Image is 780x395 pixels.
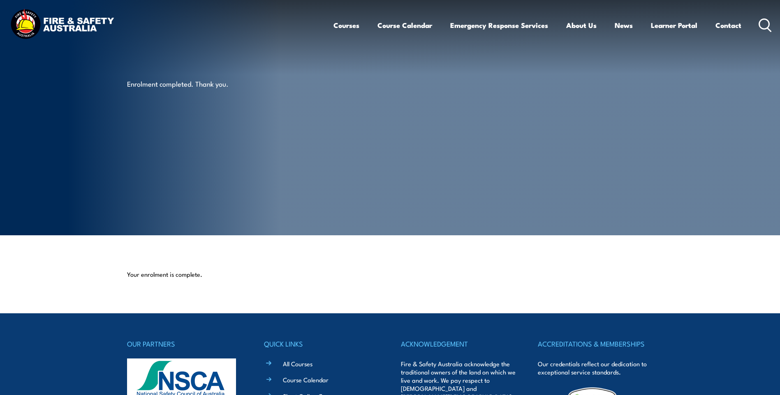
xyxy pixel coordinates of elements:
h4: ACCREDITATIONS & MEMBERSHIPS [538,338,653,349]
p: Your enrolment is complete. [127,270,653,278]
a: About Us [566,14,597,36]
a: Learner Portal [651,14,697,36]
h4: QUICK LINKS [264,338,379,349]
a: Emergency Response Services [450,14,548,36]
p: Our credentials reflect our dedication to exceptional service standards. [538,360,653,376]
h4: ACKNOWLEDGEMENT [401,338,516,349]
a: Course Calendar [283,375,329,384]
h4: OUR PARTNERS [127,338,242,349]
a: Courses [333,14,359,36]
a: All Courses [283,359,312,368]
a: News [615,14,633,36]
a: Contact [715,14,741,36]
p: Enrolment completed. Thank you. [127,79,277,88]
a: Course Calendar [377,14,432,36]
